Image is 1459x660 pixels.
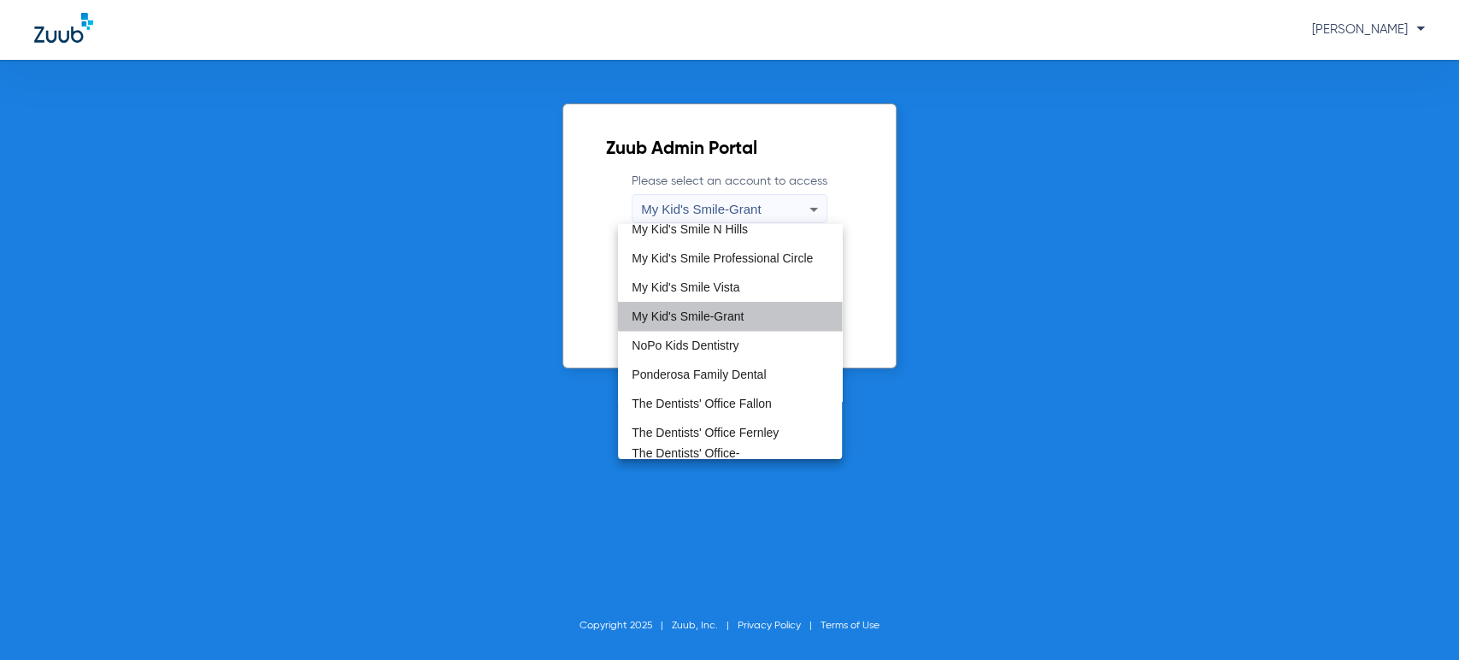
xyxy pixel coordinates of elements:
[579,617,672,634] li: Copyright 2025
[683,297,775,310] span: Access Account
[1312,23,1425,36] span: [PERSON_NAME]
[672,617,738,634] li: Zuub, Inc.
[641,202,761,216] span: My Kid's Smile-Grant
[632,173,827,223] label: Please select an account to access
[821,621,880,631] a: Terms of Use
[606,141,853,158] h2: Zuub Admin Portal
[1374,578,1459,660] iframe: Chat Widget
[649,287,809,321] button: Access Account
[738,621,801,631] a: Privacy Policy
[34,13,93,43] img: Zuub Logo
